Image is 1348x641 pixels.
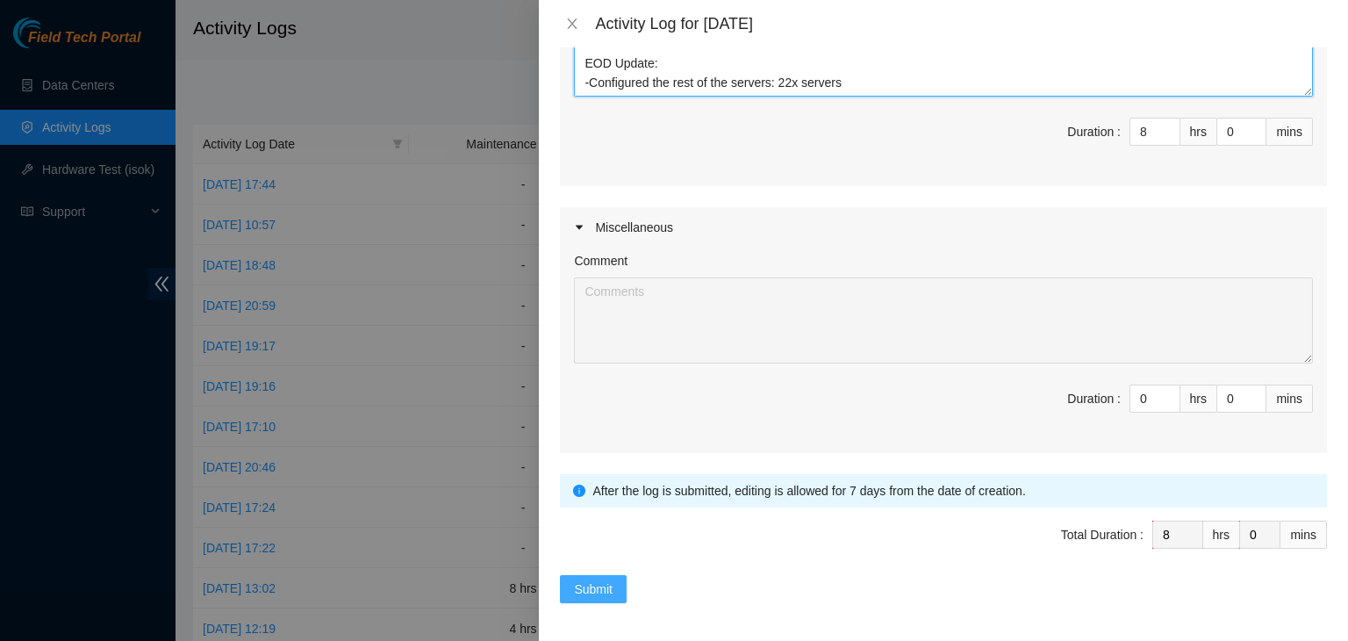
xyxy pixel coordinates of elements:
span: caret-right [574,222,584,233]
textarea: Comment [574,11,1313,97]
button: Close [560,16,584,32]
span: Submit [574,580,613,599]
span: close [565,17,579,31]
div: After the log is submitted, editing is allowed for 7 days from the date of creation. [592,481,1314,501]
div: Duration : [1067,122,1121,141]
textarea: Comment [574,277,1313,364]
div: hrs [1180,385,1217,413]
button: Submit [560,575,627,603]
div: hrs [1203,521,1240,549]
label: Comment [574,251,627,270]
div: Total Duration : [1061,525,1144,544]
div: mins [1280,521,1327,549]
div: Activity Log for [DATE] [595,14,1327,33]
span: info-circle [573,485,585,497]
div: Miscellaneous [560,207,1327,248]
div: hrs [1180,118,1217,146]
div: mins [1266,118,1313,146]
div: mins [1266,385,1313,413]
div: Duration : [1067,389,1121,408]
